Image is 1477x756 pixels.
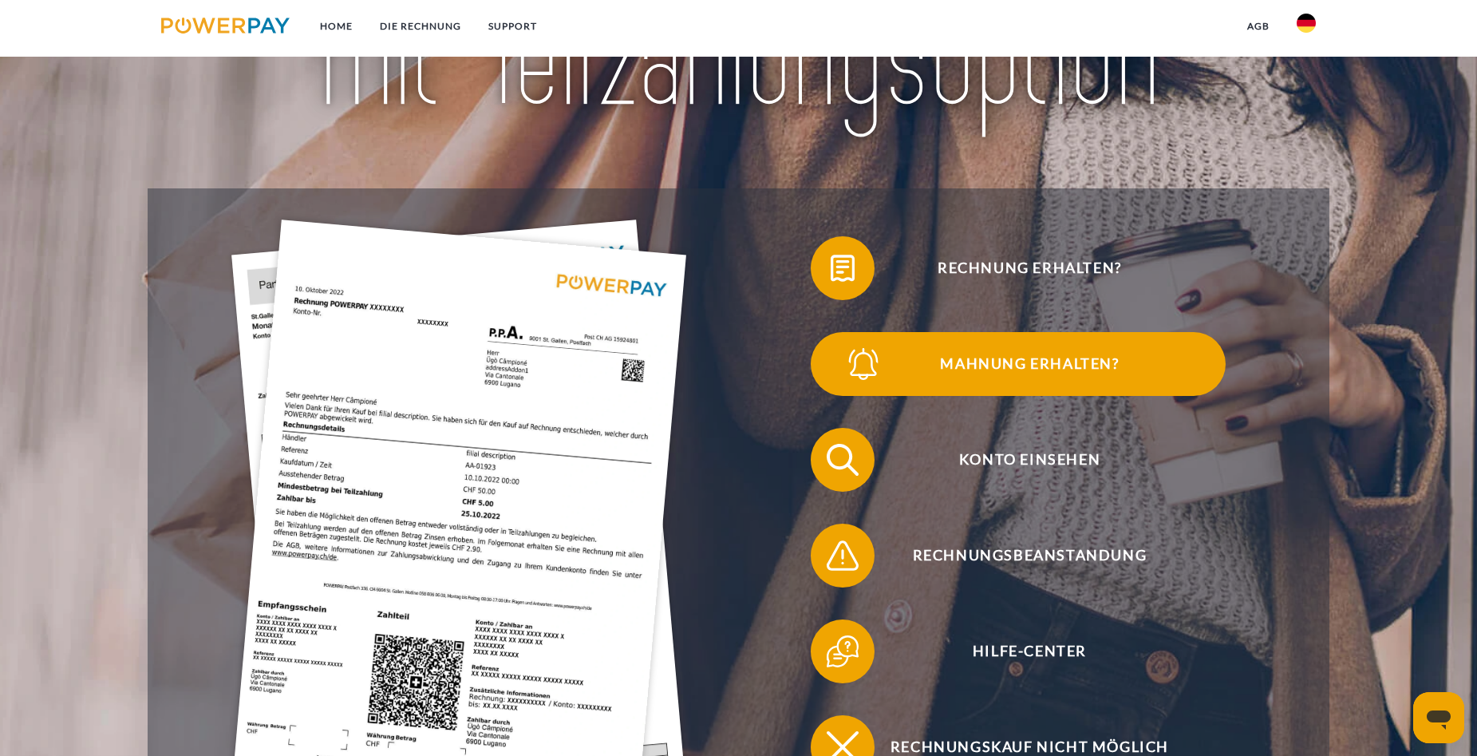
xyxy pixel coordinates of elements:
a: Home [306,12,366,41]
img: qb_bill.svg [823,248,863,288]
button: Konto einsehen [811,428,1226,492]
img: logo-powerpay.svg [161,18,290,34]
img: qb_help.svg [823,631,863,671]
a: DIE RECHNUNG [366,12,475,41]
span: Konto einsehen [834,428,1225,492]
span: Rechnungsbeanstandung [834,524,1225,588]
span: Hilfe-Center [834,619,1225,683]
img: qb_search.svg [823,440,863,480]
img: qb_bell.svg [843,344,883,384]
span: Rechnung erhalten? [834,236,1225,300]
button: Mahnung erhalten? [811,332,1226,396]
a: agb [1234,12,1283,41]
img: qb_warning.svg [823,536,863,576]
button: Hilfe-Center [811,619,1226,683]
a: SUPPORT [475,12,551,41]
span: Mahnung erhalten? [834,332,1225,396]
img: de [1297,14,1316,33]
button: Rechnungsbeanstandung [811,524,1226,588]
button: Rechnung erhalten? [811,236,1226,300]
iframe: Schaltfläche zum Öffnen des Messaging-Fensters [1413,692,1464,743]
